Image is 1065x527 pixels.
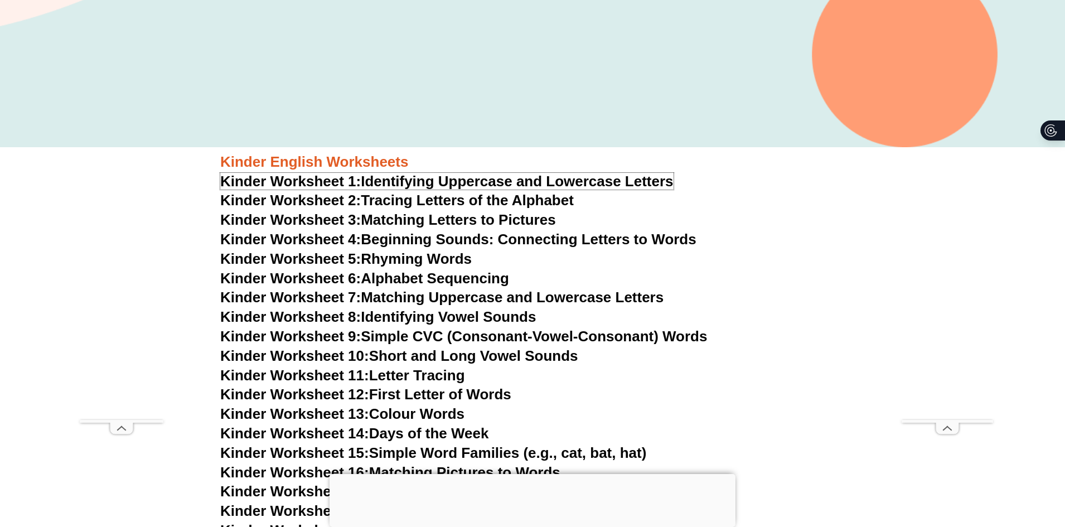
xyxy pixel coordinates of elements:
a: Kinder Worksheet 13:Colour Words [220,405,464,422]
iframe: Advertisement [902,85,993,420]
span: Kinder Worksheet 6: [220,270,361,287]
a: Kinder Worksheet 6:Alphabet Sequencing [220,270,509,287]
span: Kinder Worksheet 5: [220,250,361,267]
span: Kinder Worksheet 11: [220,367,369,384]
span: Kinder Worksheet 4: [220,231,361,248]
span: Kinder Worksheet 14: [220,425,369,442]
a: Kinder Worksheet 3:Matching Letters to Pictures [220,211,556,228]
a: Kinder Worksheet 14:Days of the Week [220,425,488,442]
a: Kinder Worksheet 2:Tracing Letters of the Alphabet [220,192,574,209]
span: Kinder Worksheet 8: [220,308,361,325]
a: Kinder Worksheet 11:Letter Tracing [220,367,465,384]
a: Kinder Worksheet 18:Identifying Simple Sight Words [220,502,583,519]
a: Kinder Worksheet 10:Short and Long Vowel Sounds [220,347,578,364]
a: Kinder Worksheet 16:Matching Pictures to Words [220,464,560,481]
a: Kinder Worksheet 12:First Letter of Words [220,386,511,403]
a: Kinder Worksheet 15:Simple Word Families (e.g., cat, bat, hat) [220,444,646,461]
a: Kinder Worksheet 9:Simple CVC (Consonant-Vowel-Consonant) Words [220,328,707,345]
a: Kinder Worksheet 17:Tracing Simple Words [220,483,521,500]
a: Kinder Worksheet 5:Rhyming Words [220,250,472,267]
span: Kinder Worksheet 10: [220,347,369,364]
span: Kinder Worksheet 18: [220,502,369,519]
h3: Kinder English Worksheets [220,153,845,172]
span: Kinder Worksheet 17: [220,483,369,500]
a: Kinder Worksheet 8:Identifying Vowel Sounds [220,308,536,325]
span: Kinder Worksheet 9: [220,328,361,345]
iframe: Advertisement [80,85,163,420]
span: Kinder Worksheet 15: [220,444,369,461]
a: Kinder Worksheet 1:Identifying Uppercase and Lowercase Letters [220,173,674,190]
span: Kinder Worksheet 12: [220,386,369,403]
span: Kinder Worksheet 13: [220,405,369,422]
span: Kinder Worksheet 2: [220,192,361,209]
a: Kinder Worksheet 7:Matching Uppercase and Lowercase Letters [220,289,664,306]
span: Kinder Worksheet 16: [220,464,369,481]
span: Kinder Worksheet 7: [220,289,361,306]
iframe: Advertisement [330,474,735,524]
span: Kinder Worksheet 1: [220,173,361,190]
a: Kinder Worksheet 4:Beginning Sounds: Connecting Letters to Words [220,231,696,248]
span: Kinder Worksheet 3: [220,211,361,228]
iframe: Chat Widget [879,401,1065,527]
